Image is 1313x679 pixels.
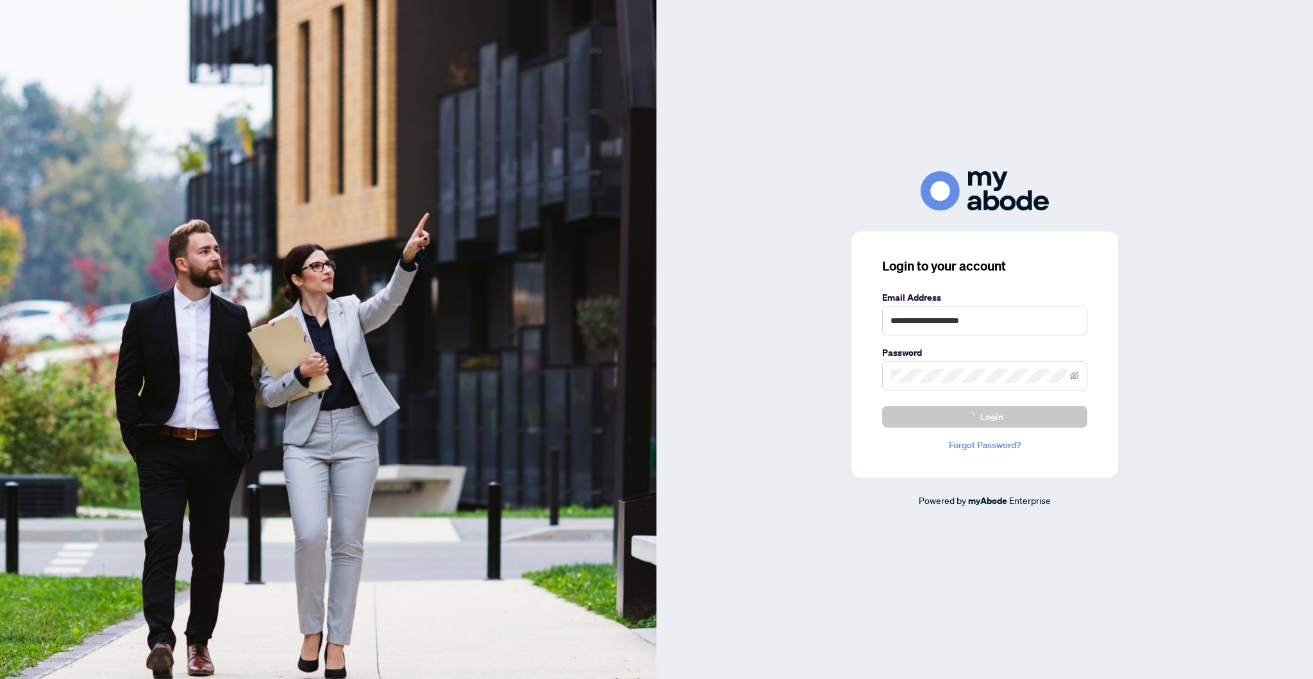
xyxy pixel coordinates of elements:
[882,438,1087,452] a: Forgot Password?
[882,290,1087,305] label: Email Address
[882,257,1087,275] h3: Login to your account
[882,346,1087,360] label: Password
[1070,371,1079,380] span: eye-invisible
[882,406,1087,428] button: Login
[968,494,1007,508] a: myAbode
[1009,494,1051,506] span: Enterprise
[919,494,966,506] span: Powered by
[921,171,1049,210] img: ma-logo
